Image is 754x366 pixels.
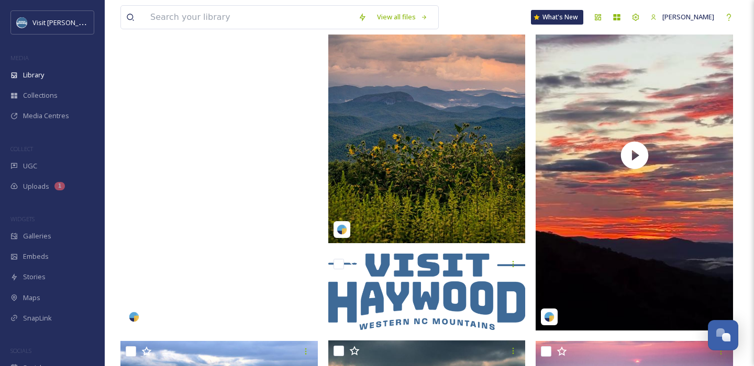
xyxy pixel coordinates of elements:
[337,224,347,235] img: snapsea-logo.png
[544,312,555,322] img: snapsea-logo.png
[32,17,99,27] span: Visit [PERSON_NAME]
[23,161,37,171] span: UGC
[23,272,46,282] span: Stories
[23,111,69,121] span: Media Centres
[10,215,35,223] span: WIDGETS
[17,17,27,28] img: images.png
[10,347,31,354] span: SOCIALS
[54,182,65,190] div: 1
[662,12,714,21] span: [PERSON_NAME]
[23,293,40,303] span: Maps
[328,254,526,330] img: Visit Haywood Logo BLUE.png
[145,6,353,29] input: Search your library
[23,70,44,80] span: Library
[23,181,49,191] span: Uploads
[23,313,52,323] span: SnapLink
[129,312,139,322] img: snapsea-logo.png
[10,54,29,62] span: MEDIA
[372,7,433,27] a: View all files
[23,251,49,261] span: Embeds
[23,90,58,100] span: Collections
[531,10,583,25] a: What's New
[10,145,33,153] span: COLLECT
[645,7,719,27] a: [PERSON_NAME]
[708,320,738,350] button: Open Chat
[23,231,51,241] span: Galleries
